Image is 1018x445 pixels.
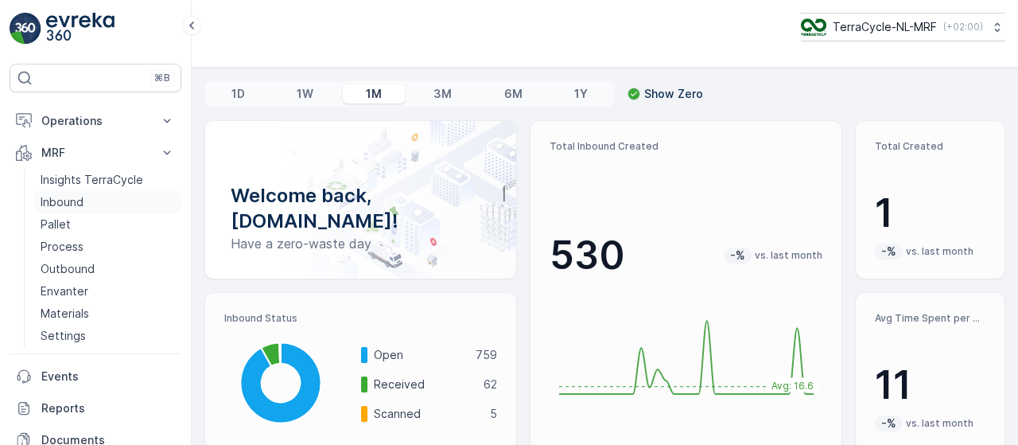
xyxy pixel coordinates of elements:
[476,347,497,363] p: 759
[41,283,88,299] p: Envanter
[224,312,497,325] p: Inbound Status
[875,140,985,153] p: Total Created
[574,86,588,102] p: 1Y
[374,377,473,392] p: Received
[755,249,822,262] p: vs. last month
[34,191,181,213] a: Inbound
[906,245,973,258] p: vs. last month
[366,86,382,102] p: 1M
[10,361,181,392] a: Events
[433,86,452,102] p: 3M
[41,113,150,129] p: Operations
[875,361,985,409] p: 11
[10,105,181,137] button: Operations
[34,169,181,191] a: Insights TerraCycle
[34,213,181,236] a: Pallet
[41,369,175,384] p: Events
[154,72,170,84] p: ⌘B
[504,86,523,102] p: 6M
[374,347,465,363] p: Open
[880,244,898,260] p: -%
[833,19,937,35] p: TerraCycle-NL-MRF
[490,406,497,422] p: 5
[729,248,747,263] p: -%
[801,13,1005,41] button: TerraCycle-NL-MRF(+02:00)
[41,400,175,416] p: Reports
[46,13,115,45] img: logo_light-DOdMpM7g.png
[41,261,95,277] p: Outbound
[34,280,181,303] a: Envanter
[41,306,89,322] p: Materials
[34,258,181,280] a: Outbound
[34,303,181,325] a: Materials
[880,416,898,431] p: -%
[34,236,181,258] a: Process
[231,86,245,102] p: 1D
[10,13,41,45] img: logo
[41,239,84,255] p: Process
[875,189,985,237] p: 1
[550,140,822,153] p: Total Inbound Created
[801,18,826,36] img: TC_v739CUj.png
[297,86,313,102] p: 1W
[875,312,985,325] p: Avg Time Spent per Process (hr)
[943,21,983,33] p: ( +02:00 )
[41,172,143,188] p: Insights TerraCycle
[41,194,84,210] p: Inbound
[231,183,491,234] p: Welcome back, [DOMAIN_NAME]!
[374,406,480,422] p: Scanned
[41,145,150,161] p: MRF
[550,232,625,279] p: 530
[10,137,181,169] button: MRF
[41,217,71,232] p: Pallet
[41,328,86,344] p: Settings
[34,325,181,347] a: Settings
[906,417,973,430] p: vs. last month
[231,234,491,253] p: Have a zero-waste day
[10,392,181,424] a: Reports
[644,86,703,102] p: Show Zero
[484,377,497,392] p: 62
